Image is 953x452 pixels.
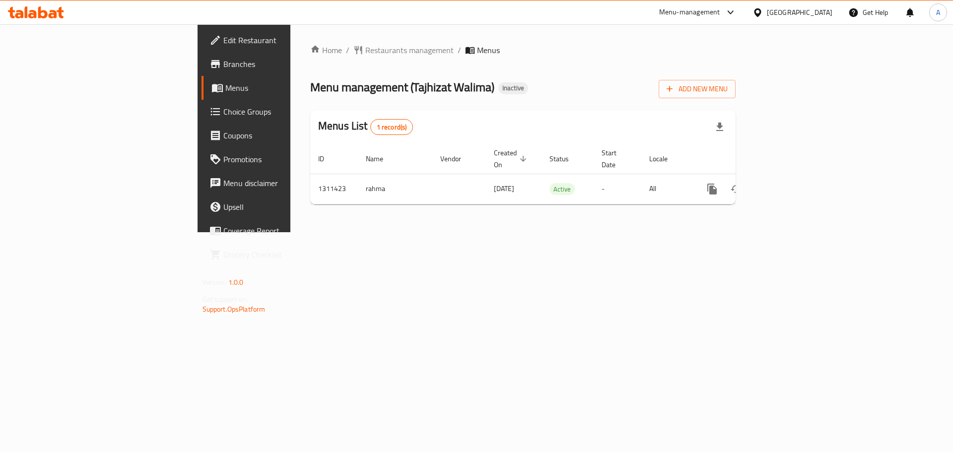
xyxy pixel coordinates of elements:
[318,153,337,165] span: ID
[667,83,728,95] span: Add New Menu
[223,153,349,165] span: Promotions
[767,7,832,18] div: [GEOGRAPHIC_DATA]
[202,100,357,124] a: Choice Groups
[310,144,804,204] table: enhanced table
[223,225,349,237] span: Coverage Report
[458,44,461,56] li: /
[318,119,413,135] h2: Menus List
[549,153,582,165] span: Status
[353,44,454,56] a: Restaurants management
[223,177,349,189] span: Menu disclaimer
[202,76,357,100] a: Menus
[203,293,248,306] span: Get support on:
[549,184,575,195] span: Active
[708,115,732,139] div: Export file
[366,153,396,165] span: Name
[365,44,454,56] span: Restaurants management
[692,144,804,174] th: Actions
[202,171,357,195] a: Menu disclaimer
[310,44,736,56] nav: breadcrumb
[225,82,349,94] span: Menus
[498,84,528,92] span: Inactive
[371,123,413,132] span: 1 record(s)
[223,249,349,260] span: Grocery Checklist
[659,6,720,18] div: Menu-management
[659,80,736,98] button: Add New Menu
[223,58,349,70] span: Branches
[594,174,641,204] td: -
[202,243,357,266] a: Grocery Checklist
[223,34,349,46] span: Edit Restaurant
[202,28,357,52] a: Edit Restaurant
[223,129,349,141] span: Coupons
[936,7,940,18] span: A
[370,119,413,135] div: Total records count
[202,147,357,171] a: Promotions
[358,174,432,204] td: rahma
[700,177,724,201] button: more
[549,183,575,195] div: Active
[202,52,357,76] a: Branches
[202,124,357,147] a: Coupons
[223,106,349,118] span: Choice Groups
[477,44,500,56] span: Menus
[494,182,514,195] span: [DATE]
[724,177,748,201] button: Change Status
[203,303,266,316] a: Support.OpsPlatform
[203,276,227,289] span: Version:
[494,147,530,171] span: Created On
[223,201,349,213] span: Upsell
[228,276,244,289] span: 1.0.0
[310,76,494,98] span: Menu management ( Tajhizat Walima )
[649,153,681,165] span: Locale
[641,174,692,204] td: All
[498,82,528,94] div: Inactive
[440,153,474,165] span: Vendor
[602,147,629,171] span: Start Date
[202,195,357,219] a: Upsell
[202,219,357,243] a: Coverage Report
